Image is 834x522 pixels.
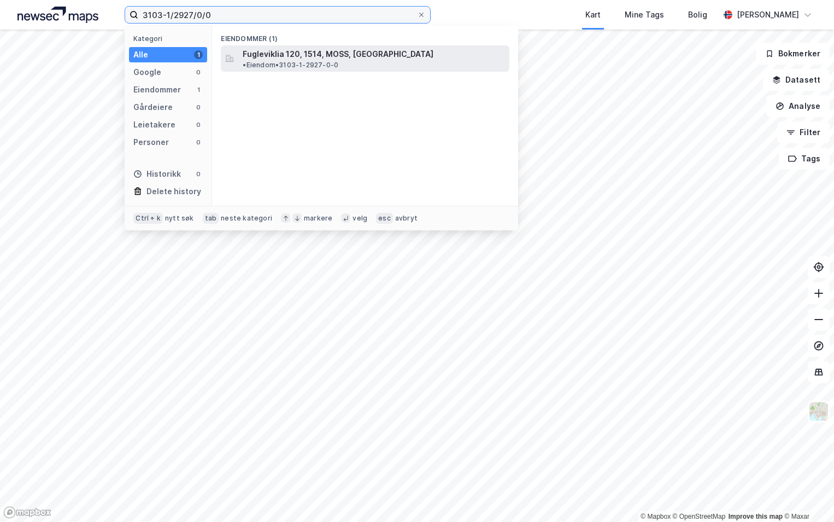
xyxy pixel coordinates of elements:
[194,68,203,77] div: 0
[756,43,830,65] button: Bokmerker
[133,118,175,131] div: Leietakere
[779,469,834,522] iframe: Chat Widget
[133,136,169,149] div: Personer
[777,121,830,143] button: Filter
[194,138,203,147] div: 0
[194,50,203,59] div: 1
[243,61,246,69] span: •
[766,95,830,117] button: Analyse
[304,214,332,223] div: markere
[243,61,338,69] span: Eiendom • 3103-1-2927-0-0
[194,170,203,178] div: 0
[221,214,272,223] div: neste kategori
[194,103,203,112] div: 0
[779,148,830,170] button: Tags
[243,48,433,61] span: Fugleviklia 120, 1514, MOSS, [GEOGRAPHIC_DATA]
[808,401,829,422] img: Z
[212,26,518,45] div: Eiendommer (1)
[165,214,194,223] div: nytt søk
[729,513,783,520] a: Improve this map
[146,185,201,198] div: Delete history
[585,8,601,21] div: Kart
[763,69,830,91] button: Datasett
[353,214,367,223] div: velg
[133,48,148,61] div: Alle
[133,66,161,79] div: Google
[673,513,726,520] a: OpenStreetMap
[17,7,98,23] img: logo.a4113a55bc3d86da70a041830d287a7e.svg
[194,120,203,129] div: 0
[737,8,799,21] div: [PERSON_NAME]
[133,101,173,114] div: Gårdeiere
[133,213,163,224] div: Ctrl + k
[133,167,181,181] div: Historikk
[133,34,207,43] div: Kategori
[203,213,219,224] div: tab
[395,214,418,223] div: avbryt
[133,83,181,96] div: Eiendommer
[625,8,664,21] div: Mine Tags
[688,8,707,21] div: Bolig
[138,7,417,23] input: Søk på adresse, matrikkel, gårdeiere, leietakere eller personer
[376,213,393,224] div: esc
[641,513,671,520] a: Mapbox
[194,85,203,94] div: 1
[3,506,51,519] a: Mapbox homepage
